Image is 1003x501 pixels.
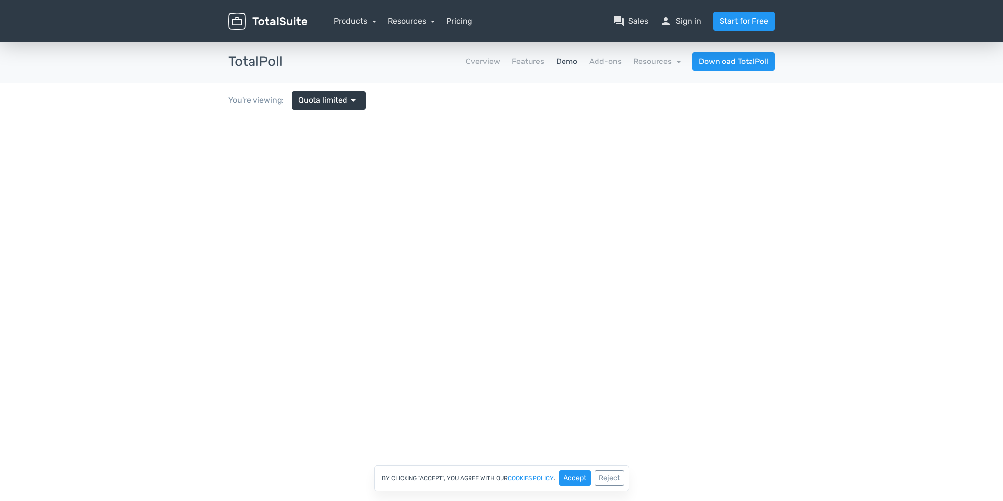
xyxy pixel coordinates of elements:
[298,94,347,106] span: Quota limited
[228,13,307,30] img: TotalSuite for WordPress
[589,56,622,67] a: Add-ons
[374,465,629,491] div: By clicking "Accept", you agree with our .
[595,470,624,486] button: Reject
[388,16,435,26] a: Resources
[559,470,591,486] button: Accept
[613,15,625,27] span: question_answer
[512,56,544,67] a: Features
[292,91,366,110] a: Quota limited arrow_drop_down
[633,57,681,66] a: Resources
[556,56,577,67] a: Demo
[613,15,648,27] a: question_answerSales
[713,12,775,31] a: Start for Free
[660,15,701,27] a: personSign in
[692,52,775,71] a: Download TotalPoll
[347,94,359,106] span: arrow_drop_down
[228,94,292,106] div: You're viewing:
[228,54,282,69] h3: TotalPoll
[660,15,672,27] span: person
[508,475,554,481] a: cookies policy
[446,15,472,27] a: Pricing
[466,56,500,67] a: Overview
[334,16,376,26] a: Products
